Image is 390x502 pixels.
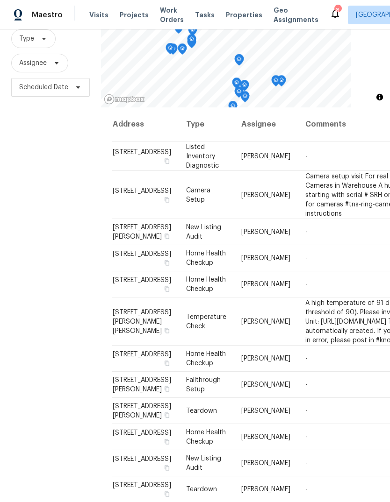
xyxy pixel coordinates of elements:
[186,377,221,393] span: Fallthrough Setup
[19,83,68,92] span: Scheduled Date
[234,86,244,101] div: Map marker
[113,403,171,419] span: [STREET_ADDRESS][PERSON_NAME]
[104,94,145,105] a: Mapbox homepage
[241,408,290,414] span: [PERSON_NAME]
[241,318,290,325] span: [PERSON_NAME]
[305,486,308,493] span: -
[186,313,226,329] span: Temperature Check
[241,153,290,159] span: [PERSON_NAME]
[186,486,217,493] span: Teardown
[305,229,308,235] span: -
[89,10,108,20] span: Visits
[113,224,171,240] span: [STREET_ADDRESS][PERSON_NAME]
[160,6,184,24] span: Work Orders
[113,309,171,334] span: [STREET_ADDRESS][PERSON_NAME][PERSON_NAME]
[240,80,249,94] div: Map marker
[241,281,290,288] span: [PERSON_NAME]
[277,75,286,90] div: Map marker
[305,255,308,262] span: -
[19,34,34,43] span: Type
[174,22,183,37] div: Map marker
[305,434,308,440] span: -
[113,377,171,393] span: [STREET_ADDRESS][PERSON_NAME]
[305,408,308,414] span: -
[113,430,171,436] span: [STREET_ADDRESS]
[113,277,171,283] span: [STREET_ADDRESS]
[305,355,308,362] span: -
[163,156,171,165] button: Copy Address
[163,385,171,393] button: Copy Address
[163,490,171,498] button: Copy Address
[241,191,290,198] span: [PERSON_NAME]
[163,359,171,368] button: Copy Address
[166,43,175,57] div: Map marker
[120,10,149,20] span: Projects
[186,224,221,240] span: New Listing Audit
[163,438,171,446] button: Copy Address
[226,10,262,20] span: Properties
[271,75,281,90] div: Map marker
[163,259,171,267] button: Copy Address
[186,408,217,414] span: Teardown
[187,34,196,49] div: Map marker
[186,276,226,292] span: Home Health Checkup
[228,101,238,115] div: Map marker
[188,25,197,39] div: Map marker
[113,187,171,194] span: [STREET_ADDRESS]
[163,195,171,204] button: Copy Address
[113,482,171,488] span: [STREET_ADDRESS]
[241,434,290,440] span: [PERSON_NAME]
[334,6,341,15] div: 8
[186,187,210,203] span: Camera Setup
[274,6,318,24] span: Geo Assignments
[186,455,221,471] span: New Listing Audit
[241,486,290,493] span: [PERSON_NAME]
[163,464,171,472] button: Copy Address
[234,107,298,141] th: Assignee
[113,148,171,155] span: [STREET_ADDRESS]
[186,429,226,445] span: Home Health Checkup
[113,351,171,358] span: [STREET_ADDRESS]
[241,255,290,262] span: [PERSON_NAME]
[240,91,250,106] div: Map marker
[163,285,171,293] button: Copy Address
[241,355,290,362] span: [PERSON_NAME]
[163,232,171,240] button: Copy Address
[195,12,215,18] span: Tasks
[374,92,385,103] button: Toggle attribution
[305,281,308,288] span: -
[163,326,171,334] button: Copy Address
[305,153,308,159] span: -
[232,78,241,92] div: Map marker
[186,250,226,266] span: Home Health Checkup
[305,382,308,388] span: -
[186,351,226,367] span: Home Health Checkup
[113,251,171,257] span: [STREET_ADDRESS]
[112,107,179,141] th: Address
[163,411,171,419] button: Copy Address
[113,456,171,462] span: [STREET_ADDRESS]
[241,229,290,235] span: [PERSON_NAME]
[32,10,63,20] span: Maestro
[179,107,234,141] th: Type
[377,92,383,102] span: Toggle attribution
[241,382,290,388] span: [PERSON_NAME]
[305,460,308,467] span: -
[241,460,290,467] span: [PERSON_NAME]
[234,54,244,69] div: Map marker
[19,58,47,68] span: Assignee
[186,143,219,169] span: Listed Inventory Diagnostic
[178,43,187,58] div: Map marker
